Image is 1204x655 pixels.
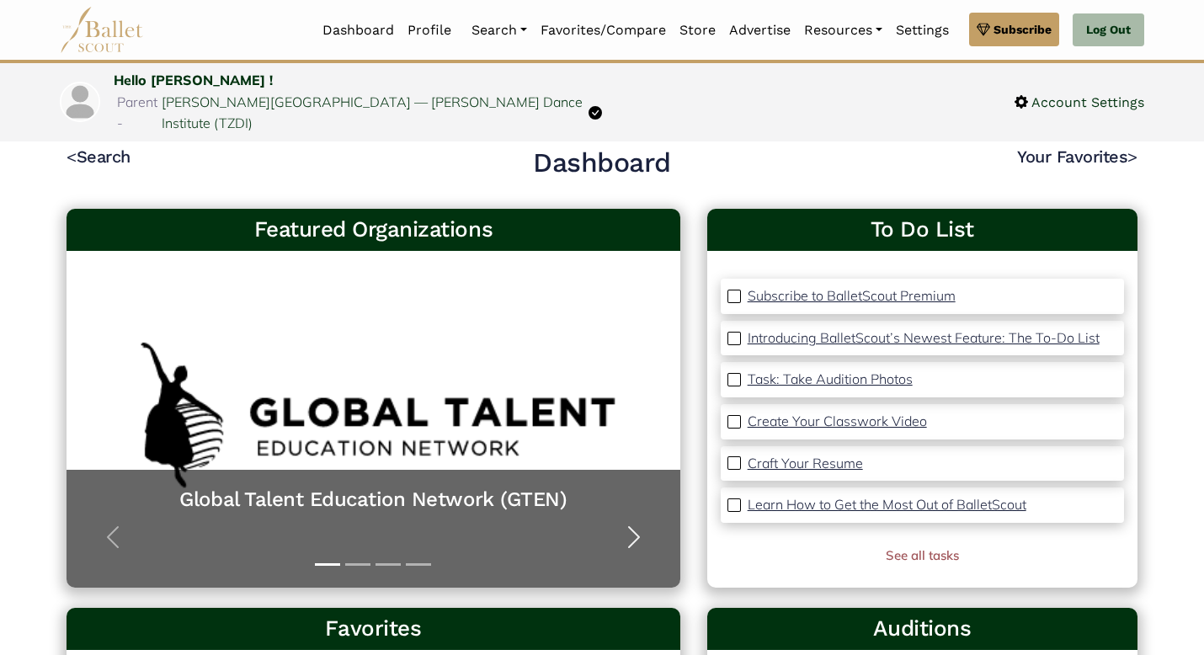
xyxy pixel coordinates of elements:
[1028,92,1144,114] span: Account Settings
[673,13,722,48] a: Store
[748,411,927,433] a: Create Your Classwork Video
[748,413,927,429] p: Create Your Classwork Video
[969,13,1059,46] a: Subscribe
[117,93,157,110] span: Parent
[748,285,956,307] a: Subscribe to BalletScout Premium
[61,83,99,120] img: profile picture
[401,13,458,48] a: Profile
[80,216,667,244] h3: Featured Organizations
[748,369,913,391] a: Task: Take Audition Photos
[117,114,123,131] span: -
[748,327,1100,349] a: Introducing BalletScout’s Newest Feature: The To-Do List
[1015,92,1144,114] a: Account Settings
[316,13,401,48] a: Dashboard
[67,146,77,167] code: <
[534,13,673,48] a: Favorites/Compare
[748,329,1100,346] p: Introducing BalletScout’s Newest Feature: The To-Do List
[162,93,583,132] a: [PERSON_NAME][GEOGRAPHIC_DATA] — [PERSON_NAME] Dance Institute (TZDI)
[80,615,667,643] h3: Favorites
[748,496,1026,513] p: Learn How to Get the Most Out of BalletScout
[83,487,663,513] a: Global Talent Education Network (GTEN)
[721,615,1124,643] h3: Auditions
[376,555,401,574] button: Slide 3
[1017,146,1137,167] a: Your Favorites
[345,555,370,574] button: Slide 2
[533,146,671,181] h2: Dashboard
[1073,13,1144,47] a: Log Out
[748,494,1026,516] a: Learn How to Get the Most Out of BalletScout
[114,72,273,88] a: Hello [PERSON_NAME] !
[721,216,1124,244] a: To Do List
[797,13,889,48] a: Resources
[748,455,863,471] p: Craft Your Resume
[748,287,956,304] p: Subscribe to BalletScout Premium
[748,453,863,475] a: Craft Your Resume
[994,20,1052,39] span: Subscribe
[1127,146,1137,167] code: >
[889,13,956,48] a: Settings
[886,547,959,563] a: See all tasks
[748,370,913,387] p: Task: Take Audition Photos
[315,555,340,574] button: Slide 1
[465,13,534,48] a: Search
[722,13,797,48] a: Advertise
[406,555,431,574] button: Slide 4
[977,20,990,39] img: gem.svg
[67,146,131,167] a: <Search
